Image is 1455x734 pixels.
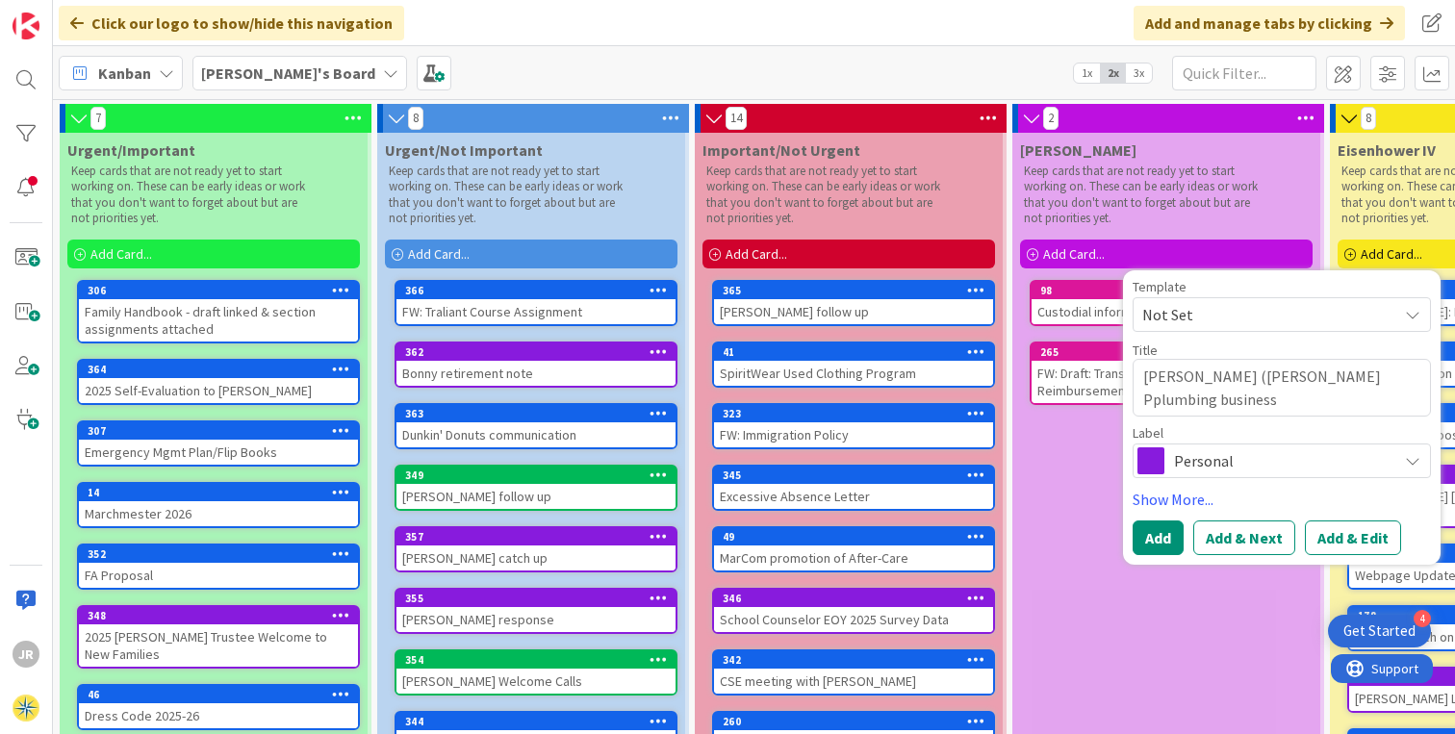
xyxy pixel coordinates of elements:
[79,545,358,588] div: 352FA Proposal
[396,422,676,447] div: Dunkin' Donuts communication
[712,588,995,634] a: 346School Counselor EOY 2025 Survey Data
[714,343,993,386] div: 41SpiritWear Used Clothing Program
[77,684,360,730] a: 46Dress Code 2025-26
[88,424,358,438] div: 307
[723,592,993,605] div: 346
[714,343,993,361] div: 41
[712,403,995,449] a: 323FW: Immigration Policy
[714,545,993,570] div: MarCom promotion of After-Care
[714,361,993,386] div: SpiritWear Used Clothing Program
[396,607,676,632] div: [PERSON_NAME] response
[396,405,676,447] div: 363Dunkin' Donuts communication
[408,107,423,130] span: 8
[88,486,358,499] div: 14
[77,359,360,405] a: 3642025 Self-Evaluation to [PERSON_NAME]
[1305,520,1401,555] button: Add & Edit
[79,440,358,465] div: Emergency Mgmt Plan/Flip Books
[396,713,676,730] div: 344
[723,407,993,420] div: 323
[396,405,676,422] div: 363
[79,422,358,440] div: 307
[79,607,358,667] div: 3482025 [PERSON_NAME] Trustee Welcome to New Families
[1126,63,1152,83] span: 3x
[396,361,676,386] div: Bonny retirement note
[714,713,993,730] div: 260
[396,467,676,484] div: 349
[1172,56,1316,90] input: Quick Filter...
[714,484,993,509] div: Excessive Absence Letter
[1361,107,1376,130] span: 8
[396,651,676,694] div: 354[PERSON_NAME] Welcome Calls
[1043,107,1059,130] span: 2
[726,107,747,130] span: 14
[723,530,993,544] div: 49
[714,651,993,669] div: 342
[405,715,676,728] div: 344
[79,422,358,465] div: 307Emergency Mgmt Plan/Flip Books
[40,3,88,26] span: Support
[714,282,993,299] div: 365
[702,140,860,160] span: Important/Not Urgent
[1032,282,1311,324] div: 98Custodial information form for student's team
[1032,343,1311,361] div: 265
[1074,63,1100,83] span: 1x
[79,501,358,526] div: Marchmester 2026
[1032,299,1311,324] div: Custodial information form for student's team
[714,528,993,570] div: 49MarCom promotion of After-Care
[88,688,358,701] div: 46
[723,715,993,728] div: 260
[405,407,676,420] div: 363
[88,609,358,622] div: 348
[79,624,358,667] div: 2025 [PERSON_NAME] Trustee Welcome to New Families
[714,467,993,509] div: 345Excessive Absence Letter
[1030,342,1313,405] a: 265FW: Draft: Transportation and Cell Phone Reimbursement
[396,669,676,694] div: [PERSON_NAME] Welcome Calls
[79,282,358,299] div: 306
[726,245,787,263] span: Add Card...
[88,284,358,297] div: 306
[396,343,676,386] div: 362Bonny retirement note
[396,545,676,570] div: [PERSON_NAME] catch up
[723,345,993,359] div: 41
[714,607,993,632] div: School Counselor EOY 2025 Survey Data
[1043,245,1105,263] span: Add Card...
[1032,343,1311,403] div: 265FW: Draft: Transportation and Cell Phone Reimbursement
[79,607,358,624] div: 348
[201,63,375,83] b: [PERSON_NAME]'s Board
[59,6,404,40] div: Click our logo to show/hide this navigation
[395,649,677,696] a: 354[PERSON_NAME] Welcome Calls
[1133,520,1184,555] button: Add
[79,545,358,563] div: 352
[395,403,677,449] a: 363Dunkin' Donuts communication
[1343,621,1416,641] div: Get Started
[77,482,360,528] a: 14Marchmester 2026
[1133,280,1187,293] span: Template
[714,282,993,324] div: 365[PERSON_NAME] follow up
[71,164,310,226] p: Keep cards that are not ready yet to start working on. These can be early ideas or work that you ...
[714,669,993,694] div: CSE meeting with [PERSON_NAME]
[396,343,676,361] div: 362
[1133,426,1163,440] span: Label
[723,284,993,297] div: 365
[385,140,543,160] span: Urgent/Not Important
[405,345,676,359] div: 362
[79,686,358,703] div: 46
[408,245,470,263] span: Add Card...
[396,299,676,324] div: FW: Traliant Course Assignment
[714,590,993,607] div: 346
[79,282,358,342] div: 306Family Handbook - draft linked & section assignments attached
[396,590,676,607] div: 355
[88,547,358,561] div: 352
[77,605,360,669] a: 3482025 [PERSON_NAME] Trustee Welcome to New Families
[396,590,676,632] div: 355[PERSON_NAME] response
[1040,284,1311,297] div: 98
[79,484,358,526] div: 14Marchmester 2026
[712,280,995,326] a: 365[PERSON_NAME] follow up
[79,484,358,501] div: 14
[1100,63,1126,83] span: 2x
[396,528,676,570] div: 357[PERSON_NAME] catch up
[1174,447,1388,474] span: Personal
[1133,359,1431,417] textarea: [PERSON_NAME] ([PERSON_NAME] Pplumbing business
[714,299,993,324] div: [PERSON_NAME] follow up
[395,526,677,572] a: 357[PERSON_NAME] catch up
